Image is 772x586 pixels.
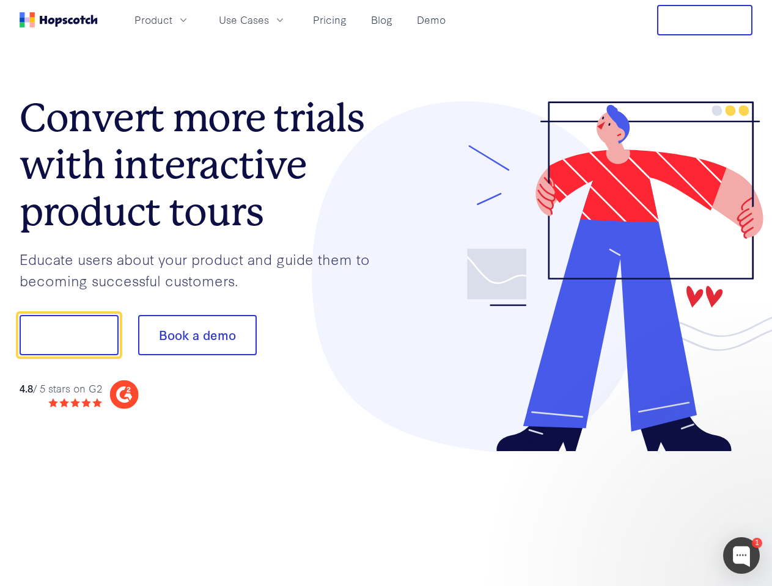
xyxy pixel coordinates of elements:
span: Use Cases [219,12,269,27]
a: Blog [366,10,397,30]
h1: Convert more trials with interactive product tours [20,95,386,235]
a: Pricing [308,10,351,30]
div: 1 [752,538,762,548]
span: Product [134,12,172,27]
strong: 4.8 [20,381,33,395]
button: Product [127,10,197,30]
button: Free Trial [657,5,752,35]
button: Use Cases [211,10,293,30]
a: Home [20,12,98,27]
p: Educate users about your product and guide them to becoming successful customers. [20,248,386,291]
button: Show me! [20,315,119,355]
a: Demo [412,10,450,30]
div: / 5 stars on G2 [20,381,102,396]
button: Book a demo [138,315,257,355]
